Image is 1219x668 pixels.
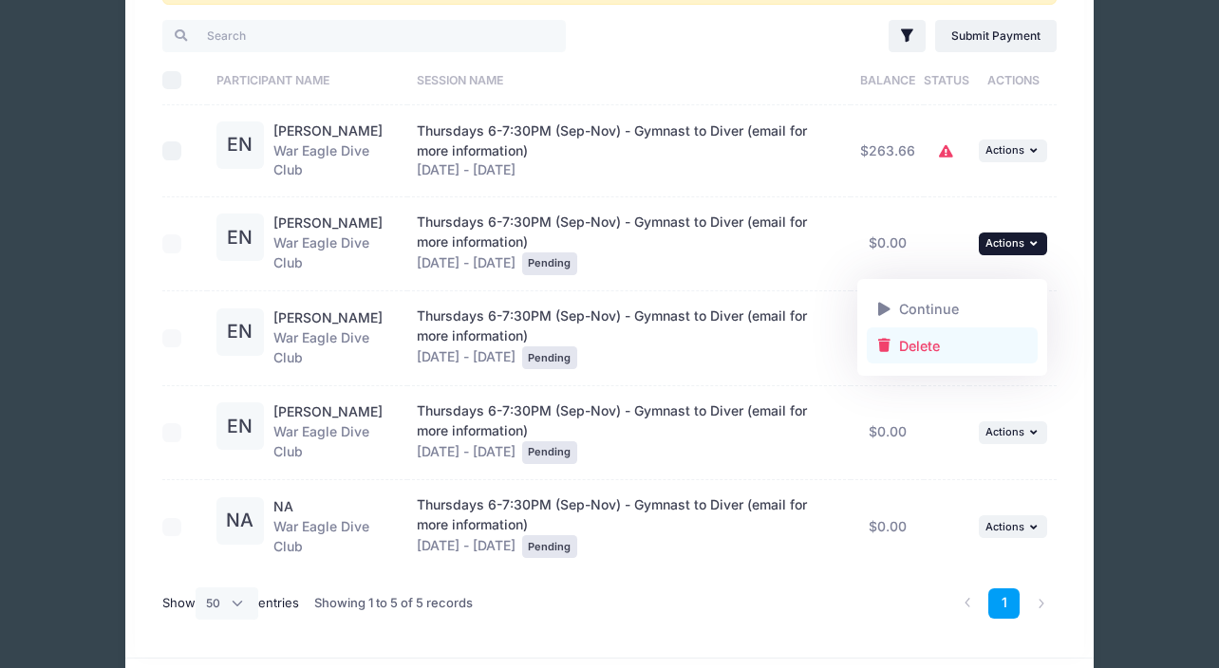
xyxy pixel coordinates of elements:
[851,105,925,196] td: $263.66
[522,441,577,464] div: Pending
[979,139,1047,162] button: Actions
[273,498,293,514] a: NA
[988,588,1020,620] a: 1
[273,214,383,231] a: [PERSON_NAME]
[935,20,1058,52] a: Submit Payment
[273,308,399,368] div: War Eagle Dive Club
[216,121,264,169] div: EN
[216,419,264,436] a: EN
[851,197,925,291] td: $0.00
[979,232,1047,255] button: Actions
[216,513,264,529] a: NA
[314,582,473,625] div: Showing 1 to 5 of 5 records
[985,520,1024,533] span: Actions
[216,213,264,261] div: EN
[851,291,925,385] td: $0.00
[417,496,807,532] span: Thursdays 6-7:30PM (Sep-Nov) - Gymnast to Diver (email for more information)
[851,55,925,105] th: Balance: activate to sort column ascending
[417,402,807,438] span: Thursdays 6-7:30PM (Sep-Nov) - Gymnast to Diver (email for more information)
[985,236,1024,250] span: Actions
[522,346,577,369] div: Pending
[417,307,807,343] span: Thursdays 6-7:30PM (Sep-Nov) - Gymnast to Diver (email for more information)
[196,587,258,620] select: Showentries
[216,497,264,545] div: NA
[273,122,383,139] a: [PERSON_NAME]
[216,231,264,247] a: EN
[273,402,399,462] div: War Eagle Dive Club
[162,55,207,105] th: Select All
[979,421,1047,444] button: Actions
[417,213,841,275] div: [DATE] - [DATE]
[417,121,841,181] div: [DATE] - [DATE]
[924,55,969,105] th: Status: activate to sort column ascending
[979,515,1047,538] button: Actions
[417,306,841,369] div: [DATE] - [DATE]
[273,213,399,273] div: War Eagle Dive Club
[216,402,264,450] div: EN
[207,55,407,105] th: Participant Name: activate to sort column ascending
[985,143,1024,157] span: Actions
[162,20,566,52] input: Search
[273,497,399,557] div: War Eagle Dive Club
[851,480,925,573] td: $0.00
[216,138,264,154] a: EN
[867,291,1039,327] a: Continue
[417,122,807,158] span: Thursdays 6-7:30PM (Sep-Nov) - Gymnast to Diver (email for more information)
[417,495,841,558] div: [DATE] - [DATE]
[273,403,383,419] a: [PERSON_NAME]
[867,327,1039,363] a: Delete
[273,309,383,325] a: [PERSON_NAME]
[522,535,577,558] div: Pending
[969,55,1057,105] th: Actions: activate to sort column ascending
[985,425,1024,438] span: Actions
[851,386,925,480] td: $0.00
[407,55,851,105] th: Session Name: activate to sort column ascending
[216,308,264,356] div: EN
[273,121,399,181] div: War Eagle Dive Club
[216,325,264,341] a: EN
[417,213,807,250] span: Thursdays 6-7:30PM (Sep-Nov) - Gymnast to Diver (email for more information)
[522,252,577,275] div: Pending
[162,587,299,620] label: Show entries
[417,401,841,464] div: [DATE] - [DATE]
